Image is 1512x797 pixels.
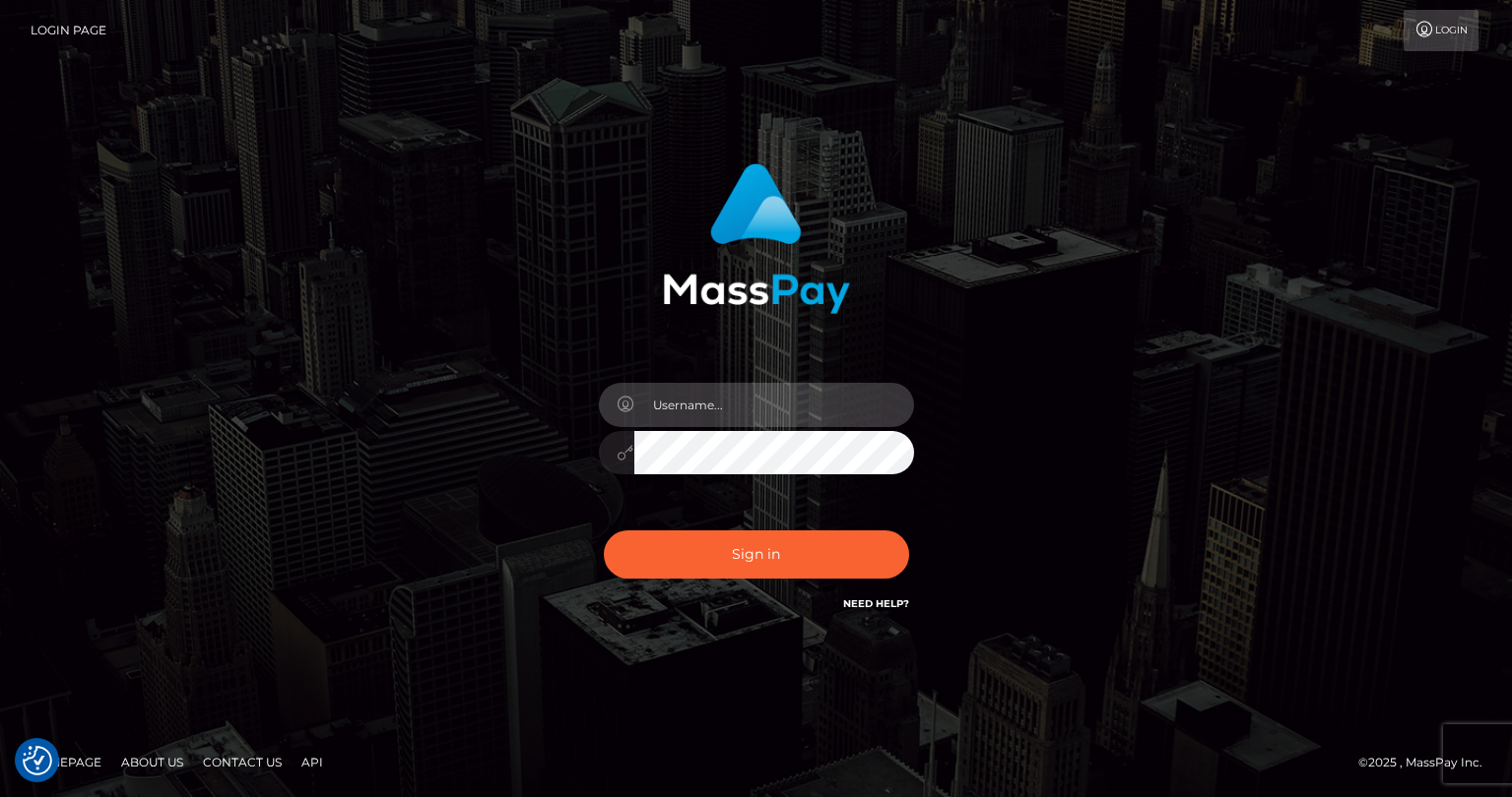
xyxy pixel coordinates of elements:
[195,747,290,777] a: Contact Us
[22,747,109,777] a: Homepage
[23,746,52,775] button: Consent Preferences
[294,747,331,777] a: API
[634,383,914,427] input: Username...
[1358,752,1497,773] div: © 2025 , MassPay Inc.
[843,597,909,610] a: Need Help?
[663,163,850,314] img: MassPay Login
[31,10,106,51] a: Login Page
[604,530,909,579] button: Sign in
[1404,10,1479,51] a: Login
[113,747,191,777] a: About Us
[23,746,52,775] img: Revisit consent button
